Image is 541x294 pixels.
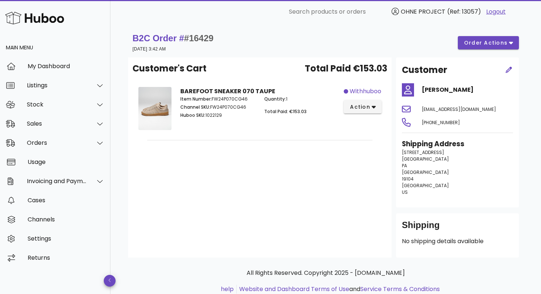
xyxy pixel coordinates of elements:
[28,197,105,204] div: Cases
[344,100,382,113] button: action
[264,96,339,102] p: 1
[138,87,172,130] img: Product Image
[264,108,307,115] span: Total Paid: €153.03
[5,10,64,26] img: Huboo Logo
[402,139,513,149] h3: Shipping Address
[402,169,449,175] span: [GEOGRAPHIC_DATA]
[27,139,87,146] div: Orders
[180,104,210,110] span: Channel SKU:
[184,33,213,43] span: #16429
[402,162,407,169] span: PA
[464,39,508,47] span: order actions
[402,156,449,162] span: [GEOGRAPHIC_DATA]
[180,112,205,118] span: Huboo SKU:
[180,96,212,102] span: Item Number:
[422,106,496,112] span: [EMAIL_ADDRESS][DOMAIN_NAME]
[28,158,105,165] div: Usage
[221,285,234,293] a: help
[237,285,440,294] li: and
[402,189,408,195] span: US
[486,7,506,16] a: Logout
[180,112,255,119] p: 1022129
[422,85,513,94] h4: [PERSON_NAME]
[447,7,481,16] span: (Ref: 13057)
[402,176,414,182] span: 19104
[134,269,517,277] p: All Rights Reserved. Copyright 2025 - [DOMAIN_NAME]
[132,62,206,75] span: Customer's Cart
[402,149,444,155] span: [STREET_ADDRESS]
[27,120,87,127] div: Sales
[305,62,387,75] span: Total Paid €153.03
[360,285,440,293] a: Service Terms & Conditions
[350,103,370,111] span: action
[132,46,166,52] small: [DATE] 3:42 AM
[402,182,449,189] span: [GEOGRAPHIC_DATA]
[27,178,87,185] div: Invoicing and Payments
[402,237,513,246] p: No shipping details available
[458,36,519,49] button: order actions
[401,7,445,16] span: OHNE PROJECT
[422,119,460,126] span: [PHONE_NUMBER]
[27,82,87,89] div: Listings
[350,87,381,96] span: withhuboo
[180,104,255,111] p: FW24P070CG46
[180,87,275,95] strong: BAREFOOT SNEAKER 070 TAUPE
[27,101,87,108] div: Stock
[402,219,513,237] div: Shipping
[239,285,349,293] a: Website and Dashboard Terms of Use
[28,63,105,70] div: My Dashboard
[28,216,105,223] div: Channels
[28,235,105,242] div: Settings
[264,96,286,102] span: Quantity:
[28,254,105,261] div: Returns
[180,96,255,102] p: FW24P070CG46
[132,33,213,43] strong: B2C Order #
[402,63,447,77] h2: Customer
